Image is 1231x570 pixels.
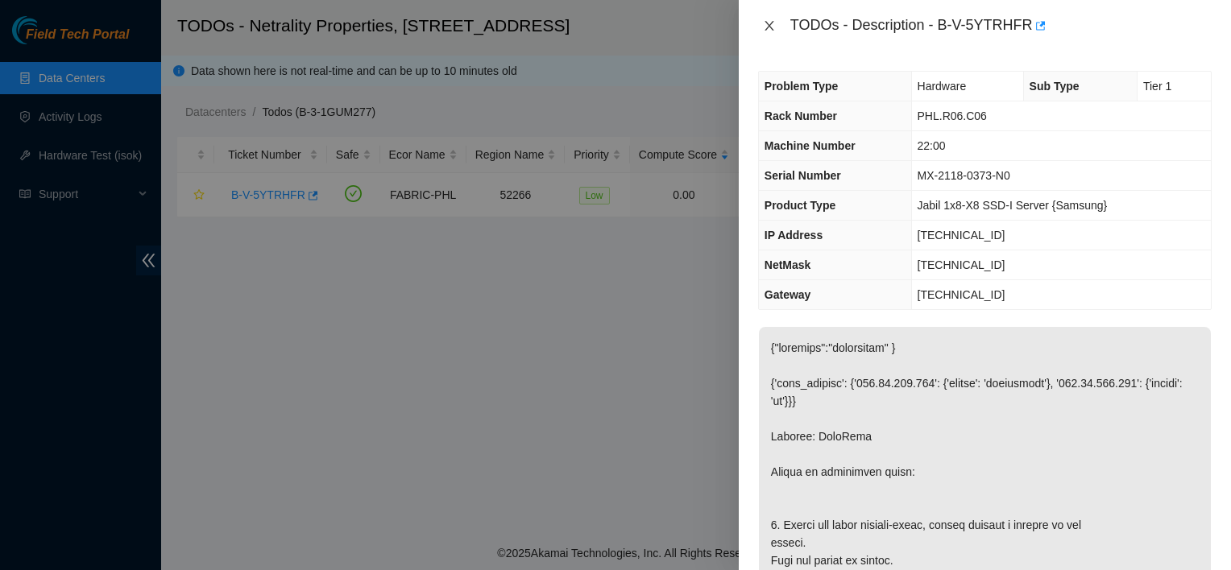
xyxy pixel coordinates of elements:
span: Jabil 1x8-X8 SSD-I Server {Samsung} [918,199,1108,212]
span: NetMask [765,258,811,271]
span: [TECHNICAL_ID] [918,229,1005,242]
span: [TECHNICAL_ID] [918,258,1005,271]
span: Hardware [918,80,967,93]
span: Problem Type [765,80,839,93]
span: IP Address [765,229,823,242]
span: Sub Type [1030,80,1080,93]
span: Gateway [765,288,811,301]
span: PHL.R06.C06 [918,109,987,122]
span: close [763,19,776,32]
span: Serial Number [765,169,841,182]
span: [TECHNICAL_ID] [918,288,1005,301]
span: Rack Number [765,109,837,122]
span: Product Type [765,199,835,212]
div: TODOs - Description - B-V-5YTRHFR [790,13,1212,39]
span: 22:00 [918,139,946,152]
span: Machine Number [765,139,856,152]
button: Close [758,19,781,34]
span: MX-2118-0373-N0 [918,169,1010,182]
span: Tier 1 [1143,80,1171,93]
